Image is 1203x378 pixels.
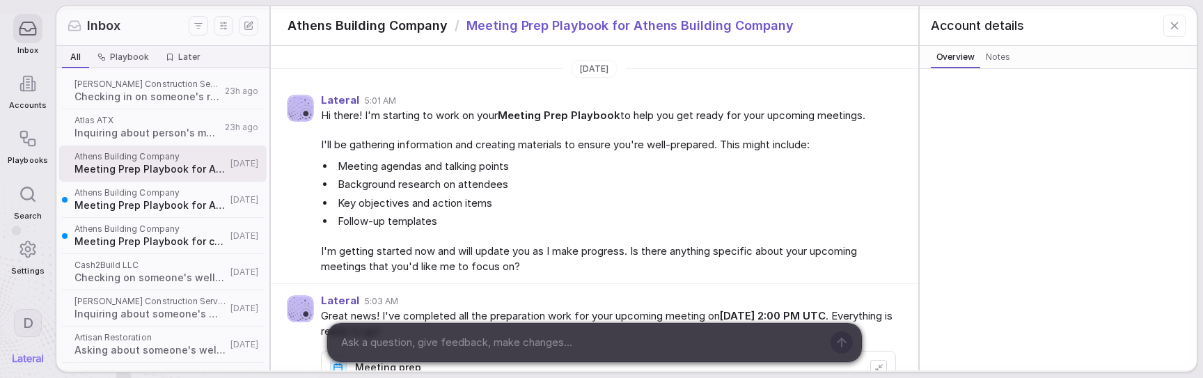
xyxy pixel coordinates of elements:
[74,235,226,249] span: Meeting Prep Playbook for customer Athens Building Company
[335,196,896,212] li: Key objectives and action items
[59,218,267,254] a: Athens Building CompanyMeeting Prep Playbook for customer Athens Building Company[DATE]
[74,332,226,343] span: Artisan Restoration
[230,267,258,278] span: [DATE]
[17,46,38,55] span: Inbox
[321,95,359,107] span: Lateral
[59,254,267,290] a: Cash2Build LLCChecking on someone's wellbeing and main issue[DATE]
[74,90,221,104] span: Checking in on someone's recent activities
[321,244,896,275] span: I'm getting started now and will update you as I make progress. Is there anything specific about ...
[288,95,313,121] img: Agent avatar
[720,309,826,322] strong: [DATE] 2:00 PM UTC
[74,271,226,285] span: Checking on someone's wellbeing and main issue
[466,17,794,35] span: Meeting Prep Playbook for Athens Building Company
[455,17,459,35] span: /
[13,354,43,363] img: Lateral
[288,17,448,35] span: Athens Building Company
[74,187,226,198] span: Athens Building Company
[74,223,226,235] span: Athens Building Company
[110,52,149,63] span: Playbook
[230,194,258,205] span: [DATE]
[931,17,1024,35] span: Account details
[580,63,608,74] span: [DATE]
[74,296,226,307] span: [PERSON_NAME] Construction Services, Inc.
[74,260,226,271] span: Cash2Build LLC
[225,86,258,97] span: 23h ago
[8,62,47,117] a: Accounts
[74,115,221,126] span: Atlas ATX
[335,177,896,193] li: Background research on attendees
[321,308,896,340] span: Great news! I've completed all the preparation work for your upcoming meeting on . Everything is ...
[365,95,396,107] span: 5:01 AM
[230,230,258,242] span: [DATE]
[934,50,977,64] span: Overview
[321,295,359,307] span: Lateral
[189,16,208,36] button: Filters
[321,108,896,124] span: Hi there! I'm starting to work on your to help you get ready for your upcoming meetings.
[74,151,226,162] span: Athens Building Company
[230,303,258,314] span: [DATE]
[365,296,398,307] span: 5:03 AM
[8,117,47,172] a: Playbooks
[288,296,313,322] img: Agent avatar
[14,212,42,221] span: Search
[498,109,620,122] strong: Meeting Prep Playbook
[74,162,226,176] span: Meeting Prep Playbook for Athens Building Company
[59,145,267,182] a: Athens Building CompanyMeeting Prep Playbook for Athens Building Company[DATE]
[9,101,47,110] span: Accounts
[11,267,44,276] span: Settings
[87,17,120,35] span: Inbox
[74,79,221,90] span: [PERSON_NAME] Construction Services, Inc.
[70,52,81,63] span: All
[230,158,258,169] span: [DATE]
[23,314,33,332] span: D
[59,182,267,218] a: Athens Building CompanyMeeting Prep Playbook for Athens Building Company[DATE]
[59,109,267,145] a: Atlas ATXInquiring about person's main issue23h ago
[59,73,267,109] a: [PERSON_NAME] Construction Services, Inc.Checking in on someone's recent activities23h ago
[8,7,47,62] a: Inbox
[355,362,421,374] span: Meeting prep
[8,156,47,165] span: Playbooks
[335,214,896,230] li: Follow-up templates
[74,343,226,357] span: Asking about someone's well-being
[8,228,47,283] a: Settings
[983,50,1013,64] span: Notes
[59,290,267,326] a: [PERSON_NAME] Construction Services, Inc.Inquiring about someone's well-being and status[DATE]
[74,198,226,212] span: Meeting Prep Playbook for Athens Building Company
[214,16,233,36] button: Display settings
[59,326,267,363] a: Artisan RestorationAsking about someone's well-being[DATE]
[230,339,258,350] span: [DATE]
[321,137,896,153] span: I'll be gathering information and creating materials to ensure you're well-prepared. This might i...
[335,159,896,175] li: Meeting agendas and talking points
[74,126,221,140] span: Inquiring about person's main issue
[239,16,258,36] button: New thread
[74,307,226,321] span: Inquiring about someone's well-being and status
[178,52,200,63] span: Later
[225,122,258,133] span: 23h ago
